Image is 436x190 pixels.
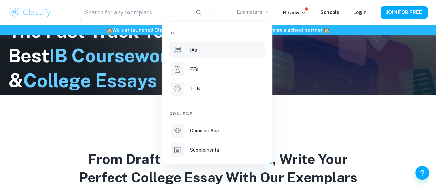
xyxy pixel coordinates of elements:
[169,80,265,97] a: TOK
[190,46,197,54] p: IAs
[190,85,200,92] p: TOK
[169,142,265,158] a: Supplements
[190,146,219,154] p: Supplements
[169,42,265,58] a: IAs
[190,66,199,73] p: EEs
[169,61,265,78] a: EEs
[169,111,192,117] span: College
[169,122,265,139] a: Common App
[190,127,219,134] p: Common App
[169,30,174,36] span: IB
